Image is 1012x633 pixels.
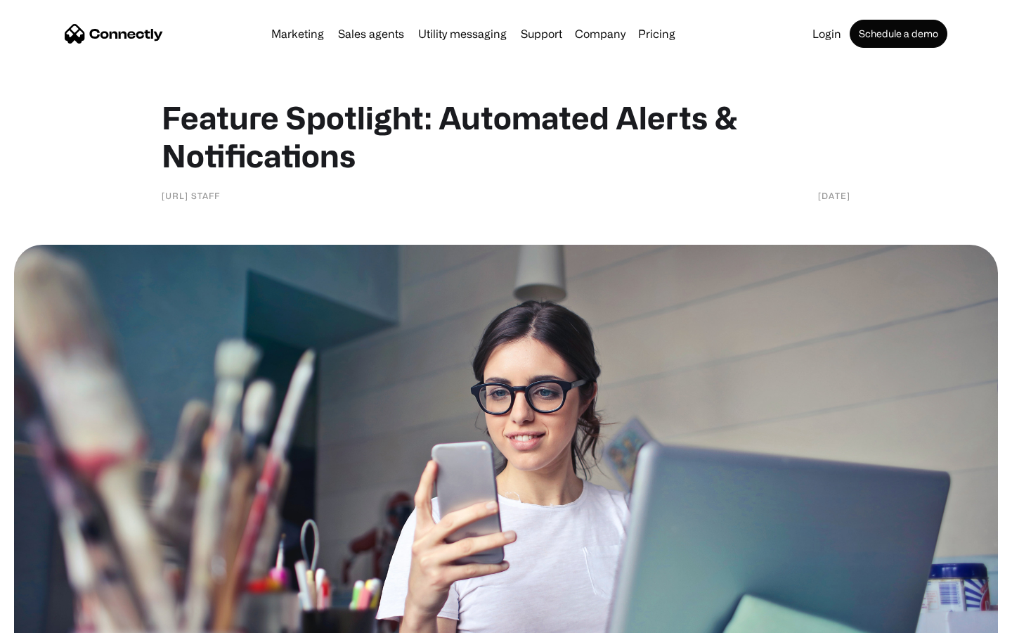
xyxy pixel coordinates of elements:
a: Utility messaging [413,28,512,39]
a: Sales agents [332,28,410,39]
a: Support [515,28,568,39]
a: Login [807,28,847,39]
ul: Language list [28,608,84,628]
div: [URL] staff [162,188,220,203]
aside: Language selected: English [14,608,84,628]
h1: Feature Spotlight: Automated Alerts & Notifications [162,98,850,174]
a: Pricing [632,28,681,39]
div: Company [575,24,625,44]
a: Marketing [266,28,330,39]
div: [DATE] [818,188,850,203]
a: Schedule a demo [850,20,947,48]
